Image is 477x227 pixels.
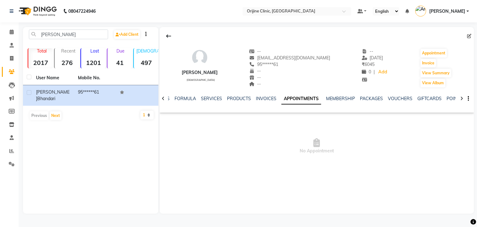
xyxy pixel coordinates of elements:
[136,48,158,54] p: [DEMOGRAPHIC_DATA]
[420,69,451,77] button: View Summary
[249,68,261,74] span: --
[360,96,383,101] a: PACKAGES
[420,59,436,67] button: Invoice
[362,55,383,61] span: [DATE]
[36,89,70,101] span: [PERSON_NAME]
[175,96,196,101] a: FORMULA
[29,30,108,39] input: Search by Name/Mobile/Email/Code
[37,96,55,101] span: Bhandari
[249,75,261,80] span: --
[74,71,116,85] th: Mobile No.
[249,49,261,54] span: --
[81,59,106,67] strong: 1201
[57,48,79,54] p: Recent
[114,30,140,39] a: Add Client
[68,2,96,20] b: 08047224946
[182,69,218,76] div: [PERSON_NAME]
[374,69,375,75] span: |
[447,96,462,101] a: POINTS
[429,8,465,15] span: [PERSON_NAME]
[55,59,79,67] strong: 276
[31,48,53,54] p: Total
[28,59,53,67] strong: 2017
[227,96,251,101] a: PRODUCTS
[249,81,261,87] span: --
[50,111,61,120] button: Next
[160,115,474,177] span: No Appointment
[362,69,371,75] span: 0
[377,68,388,76] a: Add
[362,62,375,67] span: 6045
[362,62,365,67] span: ₹
[256,96,276,101] a: INVOICES
[420,79,445,87] button: View Album
[388,96,412,101] a: VOUCHERS
[109,48,132,54] p: Due
[417,96,442,101] a: GIFTCARDS
[326,96,355,101] a: MEMBERSHIP
[249,55,330,61] span: [EMAIL_ADDRESS][DOMAIN_NAME]
[362,49,374,54] span: --
[134,59,158,67] strong: 497
[281,93,321,104] a: APPOINTMENTS
[190,48,209,67] img: avatar
[415,6,426,16] img: Archana Gaikwad
[84,48,106,54] p: Lost
[107,59,132,67] strong: 41
[187,78,215,81] span: [DEMOGRAPHIC_DATA]
[16,2,58,20] img: logo
[420,49,447,58] button: Appointment
[162,30,175,42] div: Back to Client
[32,71,74,85] th: User Name
[201,96,222,101] a: SERVICES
